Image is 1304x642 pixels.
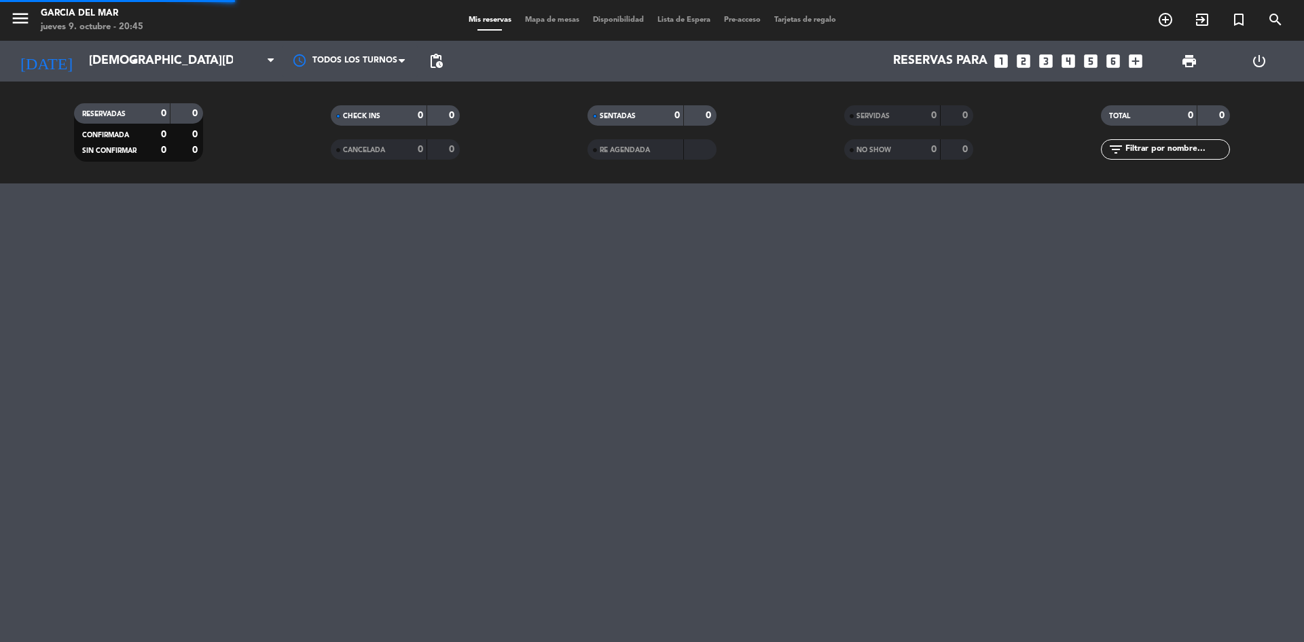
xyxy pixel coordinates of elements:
[449,145,457,154] strong: 0
[1251,53,1267,69] i: power_settings_new
[161,145,166,155] strong: 0
[674,111,680,120] strong: 0
[1059,52,1077,70] i: looks_4
[1231,12,1247,28] i: turned_in_not
[767,16,843,24] span: Tarjetas de regalo
[651,16,717,24] span: Lista de Espera
[1015,52,1032,70] i: looks_two
[1104,52,1122,70] i: looks_6
[192,109,200,118] strong: 0
[856,113,890,120] span: SERVIDAS
[343,113,380,120] span: CHECK INS
[1194,12,1210,28] i: exit_to_app
[1037,52,1055,70] i: looks_3
[10,8,31,33] button: menu
[717,16,767,24] span: Pre-acceso
[1181,53,1197,69] span: print
[962,145,971,154] strong: 0
[428,53,444,69] span: pending_actions
[10,8,31,29] i: menu
[586,16,651,24] span: Disponibilidad
[161,109,166,118] strong: 0
[706,111,714,120] strong: 0
[41,7,143,20] div: Garcia del Mar
[1082,52,1100,70] i: looks_5
[192,145,200,155] strong: 0
[893,54,988,68] span: Reservas para
[931,111,937,120] strong: 0
[126,53,143,69] i: arrow_drop_down
[518,16,586,24] span: Mapa de mesas
[343,147,385,154] span: CANCELADA
[1157,12,1174,28] i: add_circle_outline
[1267,12,1284,28] i: search
[1127,52,1144,70] i: add_box
[1188,111,1193,120] strong: 0
[82,147,137,154] span: SIN CONFIRMAR
[418,145,423,154] strong: 0
[1124,142,1229,157] input: Filtrar por nombre...
[600,147,650,154] span: RE AGENDADA
[462,16,518,24] span: Mis reservas
[962,111,971,120] strong: 0
[1108,141,1124,158] i: filter_list
[992,52,1010,70] i: looks_one
[82,132,129,139] span: CONFIRMADA
[1109,113,1130,120] span: TOTAL
[1224,41,1294,82] div: LOG OUT
[1219,111,1227,120] strong: 0
[600,113,636,120] span: SENTADAS
[161,130,166,139] strong: 0
[10,46,82,76] i: [DATE]
[82,111,126,118] span: RESERVADAS
[856,147,891,154] span: NO SHOW
[192,130,200,139] strong: 0
[418,111,423,120] strong: 0
[449,111,457,120] strong: 0
[931,145,937,154] strong: 0
[41,20,143,34] div: jueves 9. octubre - 20:45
